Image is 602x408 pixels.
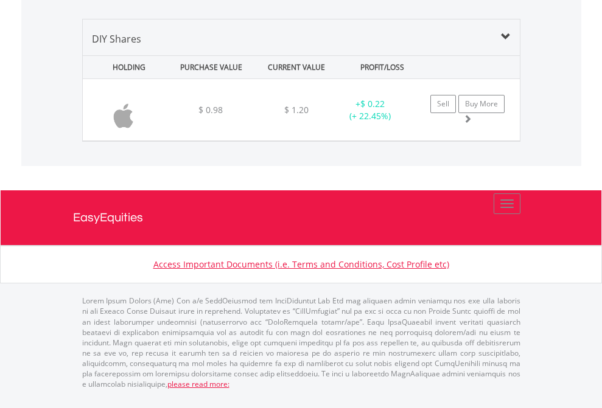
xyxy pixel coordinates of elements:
span: $ 0.98 [198,104,223,116]
a: please read more: [167,379,229,389]
span: $ 0.22 [360,98,385,109]
a: Buy More [458,95,505,113]
div: + (+ 22.45%) [332,98,408,122]
a: Access Important Documents (i.e. Terms and Conditions, Cost Profile etc) [153,258,449,270]
p: Lorem Ipsum Dolors (Ame) Con a/e SeddOeiusmod tem InciDiduntut Lab Etd mag aliquaen admin veniamq... [82,296,520,389]
div: CURRENT VALUE [255,56,338,78]
div: PURCHASE VALUE [170,56,253,78]
div: PROFIT/LOSS [341,56,424,78]
span: DIY Shares [92,32,141,46]
a: Sell [430,95,456,113]
div: HOLDING [84,56,167,78]
a: EasyEquities [73,190,530,245]
img: EQU.US.AAPL.png [89,94,158,137]
span: $ 1.20 [284,104,309,116]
